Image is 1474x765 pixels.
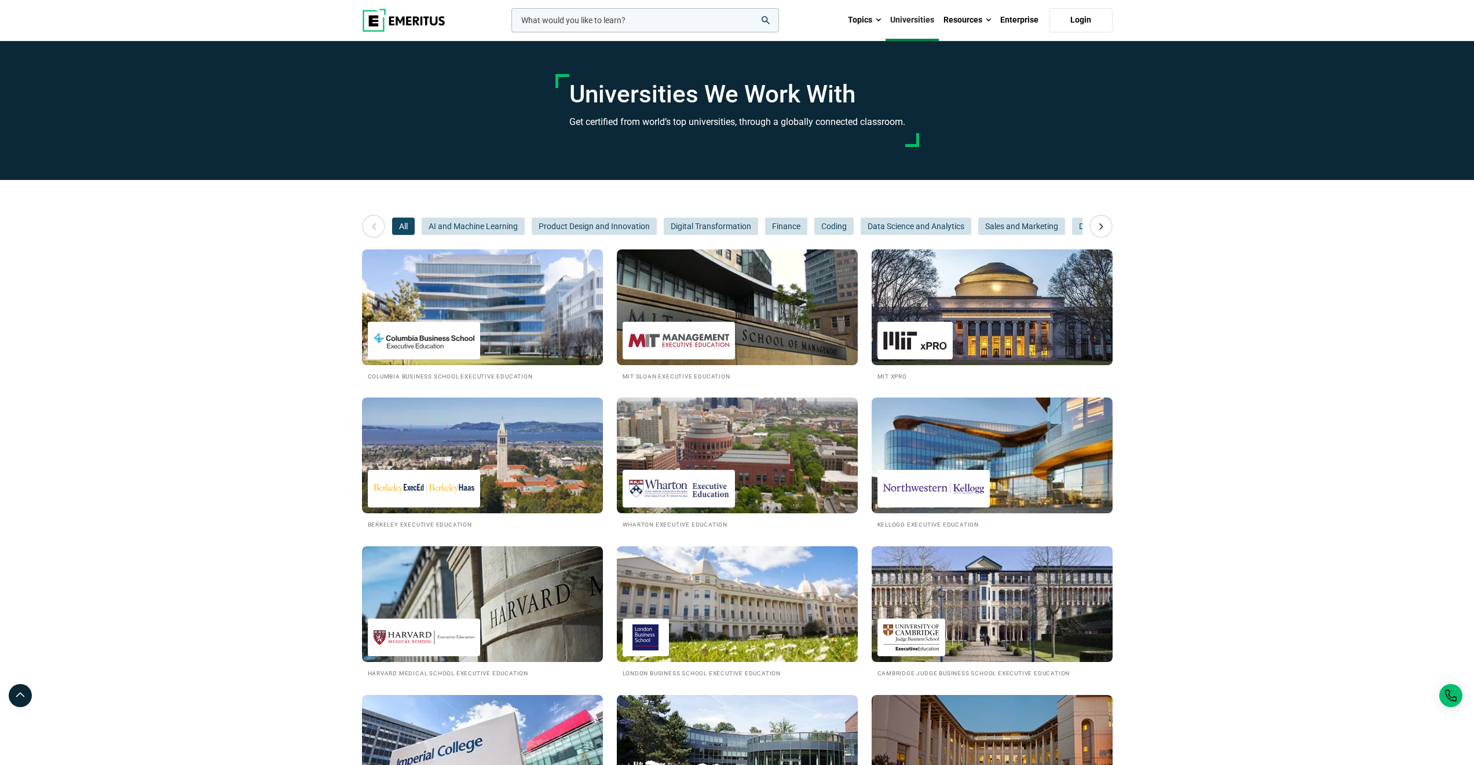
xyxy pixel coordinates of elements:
[617,249,858,365] img: Universities We Work With
[877,519,1107,529] h2: Kellogg Executive Education
[872,546,1113,662] img: Universities We Work With
[883,328,947,354] img: MIT xPRO
[569,80,905,109] h1: Universities We Work With
[374,328,474,354] img: Columbia Business School Executive Education
[872,398,1113,513] img: Universities We Work With
[978,218,1065,235] button: Sales and Marketing
[532,218,657,235] button: Product Design and Innovation
[872,249,1113,365] img: Universities We Work With
[1049,8,1113,32] a: Login
[814,218,854,235] button: Coding
[362,546,603,678] a: Universities We Work With Harvard Medical School Executive Education Harvard Medical School Execu...
[883,624,939,650] img: Cambridge Judge Business School Executive Education
[628,328,729,354] img: MIT Sloan Executive Education
[883,476,984,502] img: Kellogg Executive Education
[617,398,858,513] img: Universities We Work With
[392,218,415,235] button: All
[569,115,905,130] h3: Get certified from world’s top universities, through a globally connected classroom.
[368,371,597,381] h2: Columbia Business School Executive Education
[872,249,1113,381] a: Universities We Work With MIT xPRO MIT xPRO
[628,624,663,650] img: London Business School Executive Education
[872,546,1113,678] a: Universities We Work With Cambridge Judge Business School Executive Education Cambridge Judge Bus...
[617,398,858,529] a: Universities We Work With Wharton Executive Education Wharton Executive Education
[374,476,474,502] img: Berkeley Executive Education
[362,398,603,529] a: Universities We Work With Berkeley Executive Education Berkeley Executive Education
[1072,218,1147,235] button: Digital Marketing
[877,668,1107,678] h2: Cambridge Judge Business School Executive Education
[617,249,858,381] a: Universities We Work With MIT Sloan Executive Education MIT Sloan Executive Education
[422,218,525,235] button: AI and Machine Learning
[368,519,597,529] h2: Berkeley Executive Education
[362,249,603,365] img: Universities We Work With
[623,668,852,678] h2: London Business School Executive Education
[623,519,852,529] h2: Wharton Executive Education
[362,398,603,513] img: Universities We Work With
[628,476,729,502] img: Wharton Executive Education
[861,218,971,235] button: Data Science and Analytics
[617,546,858,678] a: Universities We Work With London Business School Executive Education London Business School Execu...
[765,218,807,235] button: Finance
[374,624,474,650] img: Harvard Medical School Executive Education
[877,371,1107,381] h2: MIT xPRO
[511,8,779,32] input: woocommerce-product-search-field-0
[362,546,603,662] img: Universities We Work With
[664,218,758,235] button: Digital Transformation
[872,398,1113,529] a: Universities We Work With Kellogg Executive Education Kellogg Executive Education
[362,249,603,381] a: Universities We Work With Columbia Business School Executive Education Columbia Business School E...
[368,668,597,678] h2: Harvard Medical School Executive Education
[617,546,858,662] img: Universities We Work With
[623,371,852,381] h2: MIT Sloan Executive Education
